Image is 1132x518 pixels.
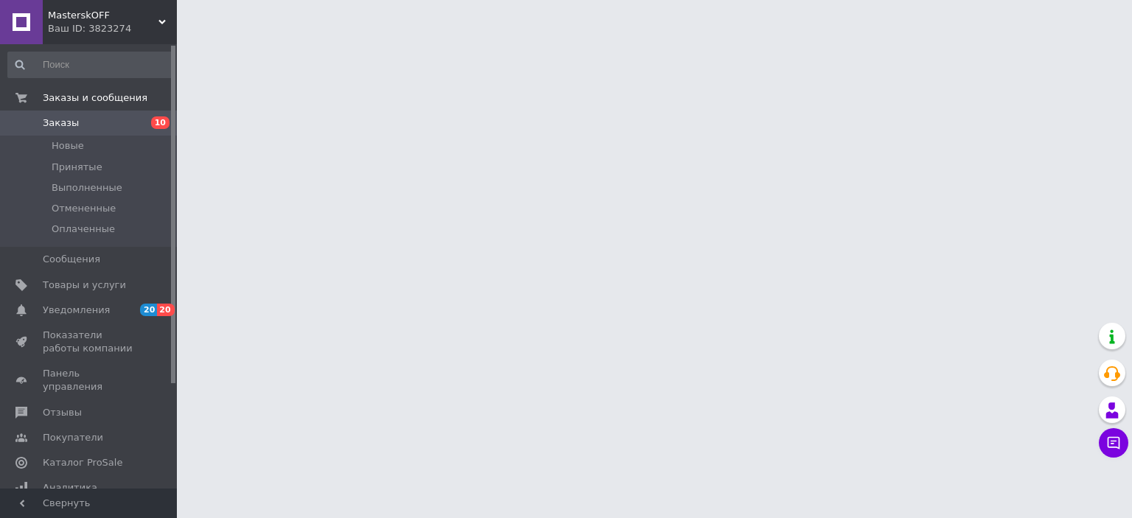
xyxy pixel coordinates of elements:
span: Покупатели [43,431,103,444]
span: Уведомления [43,304,110,317]
span: Выполненные [52,181,122,195]
span: Отзывы [43,406,82,419]
span: Аналитика [43,481,97,494]
span: Заказы [43,116,79,130]
span: Панель управления [43,367,136,393]
span: Показатели работы компании [43,329,136,355]
span: MasterskOFF [48,9,158,22]
span: 20 [140,304,157,316]
button: Чат с покупателем [1099,428,1128,458]
span: Отмененные [52,202,116,215]
span: 10 [151,116,170,129]
span: Новые [52,139,84,153]
div: Ваш ID: 3823274 [48,22,177,35]
span: 20 [157,304,174,316]
span: Сообщения [43,253,100,266]
input: Поиск [7,52,174,78]
span: Товары и услуги [43,279,126,292]
span: Оплаченные [52,223,115,236]
span: Принятые [52,161,102,174]
span: Каталог ProSale [43,456,122,469]
span: Заказы и сообщения [43,91,147,105]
